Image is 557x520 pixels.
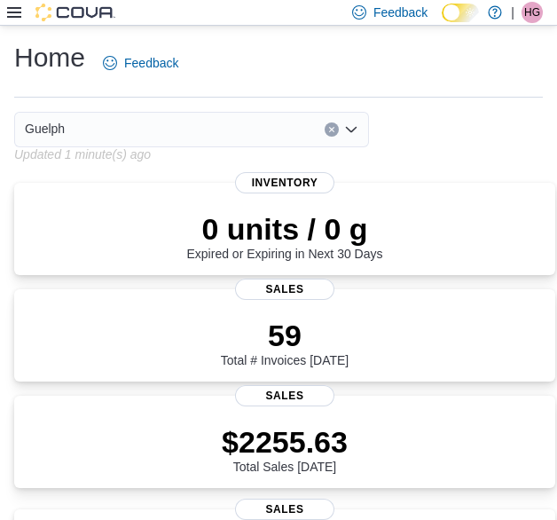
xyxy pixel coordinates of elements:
div: Total Sales [DATE] [222,424,348,474]
input: Dark Mode [442,4,479,22]
div: Hannah Gabriel [522,2,543,23]
p: | [511,2,514,23]
p: 0 units / 0 g [187,211,383,247]
span: Dark Mode [442,22,443,23]
p: Updated 1 minute(s) ago [14,147,151,162]
div: Total # Invoices [DATE] [221,318,349,367]
span: Feedback [373,4,428,21]
a: Feedback [96,45,185,81]
h1: Home [14,40,85,75]
span: Sales [235,279,334,300]
span: Sales [235,499,334,520]
button: Clear input [325,122,339,137]
span: Sales [235,385,334,406]
span: Guelph [25,118,65,139]
button: Open list of options [344,122,358,137]
span: Feedback [124,54,178,72]
img: Cova [35,4,115,21]
p: 59 [221,318,349,353]
span: HG [524,2,540,23]
div: Expired or Expiring in Next 30 Days [187,211,383,261]
span: Inventory [235,172,334,193]
p: $2255.63 [222,424,348,460]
